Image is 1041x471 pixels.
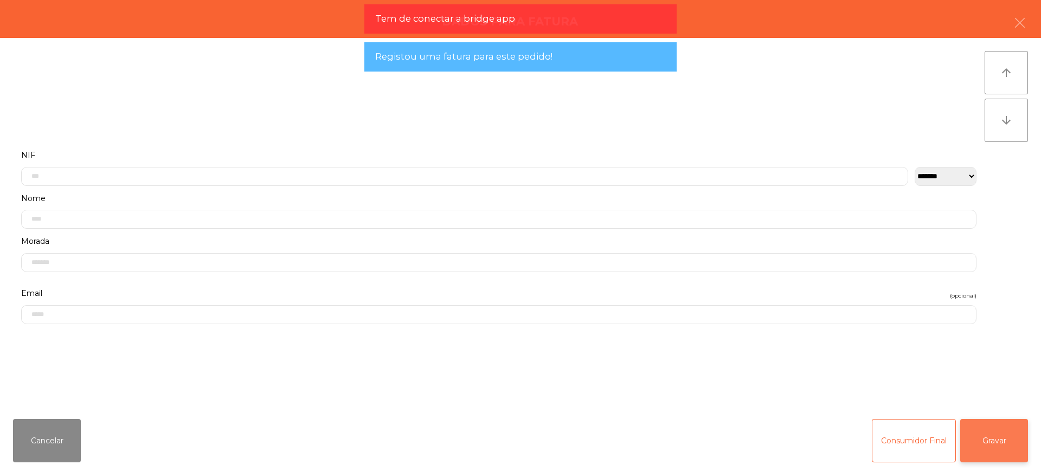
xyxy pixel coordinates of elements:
span: Morada [21,234,49,249]
span: NIF [21,148,35,163]
button: arrow_downward [985,99,1028,142]
button: arrow_upward [985,51,1028,94]
span: Nome [21,191,46,206]
span: Tem de conectar a bridge app [375,12,515,25]
span: (opcional) [950,291,976,301]
i: arrow_downward [1000,114,1013,127]
button: Gravar [960,419,1028,462]
span: Registou uma fatura para este pedido! [375,50,552,63]
i: arrow_upward [1000,66,1013,79]
span: Email [21,286,42,301]
button: Consumidor Final [872,419,956,462]
button: Cancelar [13,419,81,462]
